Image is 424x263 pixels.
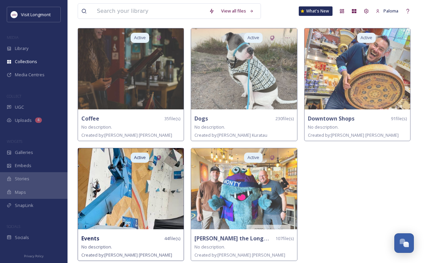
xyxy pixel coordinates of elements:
[304,28,410,109] img: 0fd0a65c-b67c-41cb-8a4e-b17fb6385a38.jpg
[94,4,206,19] input: Search your library
[78,148,184,229] img: ef07528e-4fca-4e79-8e41-f6e9f2a17113.jpg
[194,124,225,130] span: No description.
[35,117,42,123] div: 4
[15,162,31,169] span: Embeds
[15,176,29,182] span: Stories
[194,252,285,258] span: Created by: [PERSON_NAME] [PERSON_NAME]
[275,235,294,242] span: 107 file(s)
[134,154,146,161] span: Active
[81,235,99,242] strong: Events
[299,6,333,16] a: What's New
[81,244,112,250] span: No description.
[247,34,259,41] span: Active
[81,252,172,258] span: Created by: [PERSON_NAME] [PERSON_NAME]
[15,149,33,156] span: Galleries
[7,35,19,40] span: MEDIA
[191,28,297,109] img: 0f95cc7c-e7c4-4d5a-bb13-ad5bb98fa70b.jpg
[308,132,399,138] span: Created by: [PERSON_NAME] [PERSON_NAME]
[15,234,29,241] span: Socials
[15,45,28,52] span: Library
[134,34,146,41] span: Active
[15,189,26,195] span: Maps
[164,235,180,242] span: 44 file(s)
[21,11,51,18] span: Visit Longmont
[11,11,18,18] img: longmont.jpg
[81,132,172,138] span: Created by: [PERSON_NAME] [PERSON_NAME]
[247,154,259,161] span: Active
[194,115,208,122] strong: Dogs
[7,94,21,99] span: COLLECT
[361,34,372,41] span: Active
[218,4,257,18] a: View all files
[394,233,414,253] button: Open Chat
[191,148,297,229] img: ae11b45e-55c5-404b-bd25-2bb84cb00542.jpg
[15,104,24,110] span: UGC
[164,115,180,122] span: 35 file(s)
[7,224,20,229] span: SOCIALS
[308,124,339,130] span: No description.
[24,252,44,260] a: Privacy Policy
[308,115,354,122] strong: Downtown Shops
[15,72,45,78] span: Media Centres
[194,132,267,138] span: Created by: [PERSON_NAME] Kuratau
[391,115,407,122] span: 91 file(s)
[81,124,112,130] span: No description.
[372,4,402,18] a: Paloma
[15,117,32,124] span: Uploads
[81,115,99,122] strong: Coffee
[7,139,22,144] span: WIDGETS
[194,235,312,242] strong: [PERSON_NAME] the Longmonster (Mascot)
[275,115,294,122] span: 230 file(s)
[383,8,398,14] span: Paloma
[194,244,225,250] span: No description.
[24,254,44,258] span: Privacy Policy
[78,28,184,109] img: 380cd3ab-40c4-4aad-b3a4-863b6f2ca8da.jpg
[15,58,37,65] span: Collections
[15,202,33,209] span: SnapLink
